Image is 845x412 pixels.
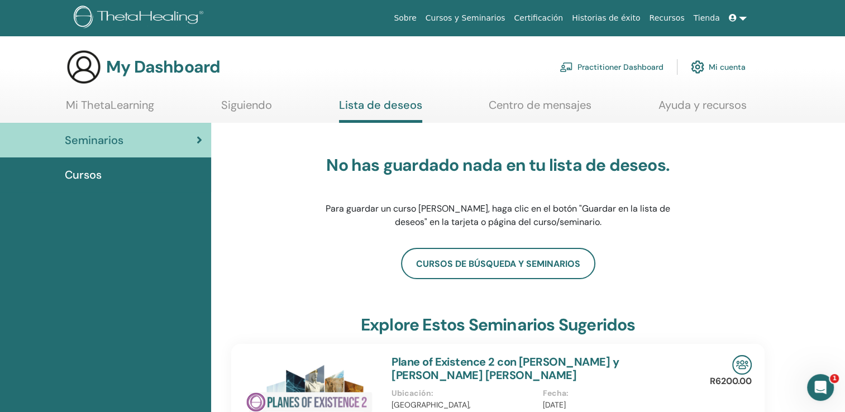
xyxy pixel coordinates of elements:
[322,202,674,229] p: Para guardar un curso [PERSON_NAME], haga clic en el botón "Guardar en la lista de deseos" en la ...
[401,248,595,279] a: Cursos de búsqueda y seminarios
[322,155,674,175] h3: No has guardado nada en tu lista de deseos.
[658,98,747,120] a: Ayuda y recursos
[560,55,663,79] a: Practitioner Dashboard
[807,374,834,401] iframe: Intercom live chat
[543,399,687,411] p: [DATE]
[710,375,752,388] p: R6200.00
[509,8,567,28] a: Certificación
[66,98,154,120] a: Mi ThetaLearning
[389,8,421,28] a: Sobre
[489,98,591,120] a: Centro de mensajes
[830,374,839,383] span: 1
[560,62,573,72] img: chalkboard-teacher.svg
[65,132,123,148] span: Seminarios
[106,57,220,77] h3: My Dashboard
[421,8,510,28] a: Cursos y Seminarios
[691,58,704,76] img: cog.svg
[392,387,536,399] p: Ubicación :
[339,98,422,123] a: Lista de deseos
[645,8,689,28] a: Recursos
[732,355,752,375] img: In-Person Seminar
[567,8,645,28] a: Historias de éxito
[392,354,619,382] a: Plane of Existence 2 con [PERSON_NAME] y [PERSON_NAME] [PERSON_NAME]
[543,387,687,399] p: Fecha :
[74,6,207,31] img: logo.png
[221,98,272,120] a: Siguiendo
[361,315,636,335] h3: Explore estos seminarios sugeridos
[689,8,724,28] a: Tienda
[65,166,102,183] span: Cursos
[66,49,102,85] img: generic-user-icon.jpg
[691,55,746,79] a: Mi cuenta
